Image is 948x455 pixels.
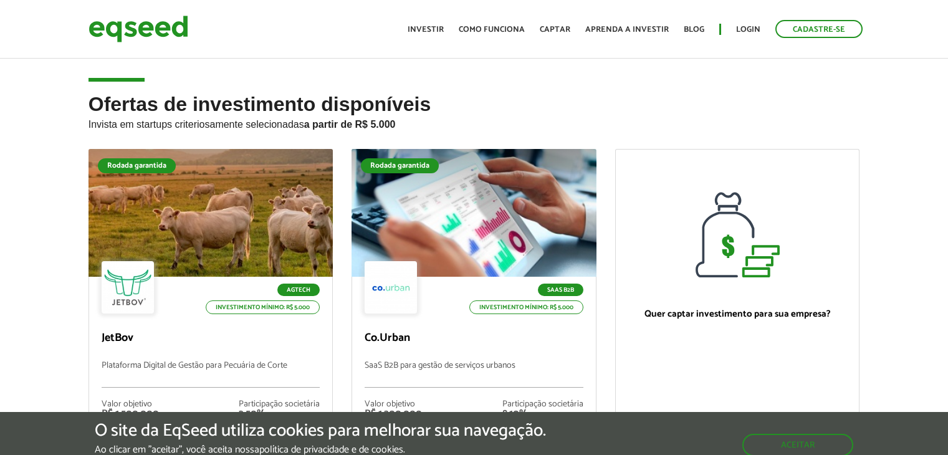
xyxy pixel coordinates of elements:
p: SaaS B2B para gestão de serviços urbanos [365,361,583,388]
div: 3,50% [239,409,320,419]
strong: a partir de R$ 5.000 [304,119,396,130]
a: Cadastre-se [775,20,863,38]
img: EqSeed [89,12,188,45]
div: R$ 1.500.000 [102,409,159,419]
p: Investimento mínimo: R$ 5.000 [469,300,583,314]
h2: Ofertas de investimento disponíveis [89,93,860,149]
p: Co.Urban [365,332,583,345]
div: Valor objetivo [102,400,159,409]
h5: O site da EqSeed utiliza cookies para melhorar sua navegação. [95,421,546,441]
div: R$ 1.200.000 [365,409,422,419]
a: Blog [684,26,704,34]
div: Participação societária [502,400,583,409]
div: Valor objetivo [365,400,422,409]
p: Quer captar investimento para sua empresa? [628,309,847,320]
p: Investimento mínimo: R$ 5.000 [206,300,320,314]
a: Investir [408,26,444,34]
p: Plataforma Digital de Gestão para Pecuária de Corte [102,361,320,388]
p: Agtech [277,284,320,296]
a: Como funciona [459,26,525,34]
p: JetBov [102,332,320,345]
div: 8,10% [502,409,583,419]
a: Login [736,26,760,34]
div: Rodada garantida [361,158,439,173]
div: Rodada garantida [98,158,176,173]
p: Invista em startups criteriosamente selecionadas [89,115,860,130]
div: Participação societária [239,400,320,409]
a: Aprenda a investir [585,26,669,34]
a: Captar [540,26,570,34]
p: SaaS B2B [538,284,583,296]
